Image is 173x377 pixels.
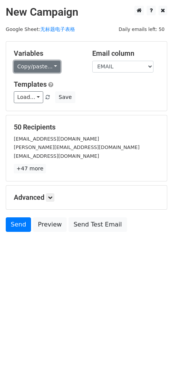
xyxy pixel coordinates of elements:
[14,91,43,103] a: Load...
[14,61,60,73] a: Copy/paste...
[55,91,75,103] button: Save
[135,340,173,377] iframe: Chat Widget
[33,217,67,232] a: Preview
[6,26,75,32] small: Google Sheet:
[14,164,46,173] a: +47 more
[116,26,167,32] a: Daily emails left: 50
[6,217,31,232] a: Send
[14,123,159,131] h5: 50 Recipients
[14,136,99,142] small: [EMAIL_ADDRESS][DOMAIN_NAME]
[69,217,127,232] a: Send Test Email
[14,49,81,58] h5: Variables
[116,25,167,34] span: Daily emails left: 50
[14,193,159,202] h5: Advanced
[14,80,47,88] a: Templates
[14,153,99,159] small: [EMAIL_ADDRESS][DOMAIN_NAME]
[92,49,159,58] h5: Email column
[40,26,75,32] a: 无标题电子表格
[14,144,140,150] small: [PERSON_NAME][EMAIL_ADDRESS][DOMAIN_NAME]
[6,6,167,19] h2: New Campaign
